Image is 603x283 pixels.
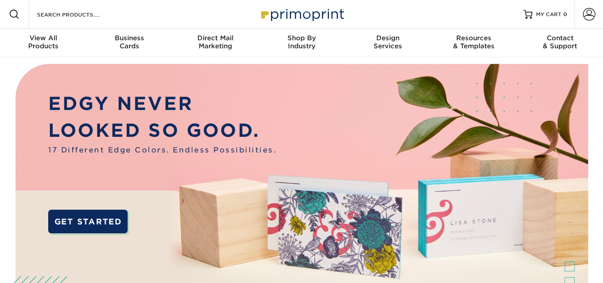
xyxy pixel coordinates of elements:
[36,9,123,20] input: SEARCH PRODUCTS.....
[345,34,431,42] span: Design
[48,90,276,118] p: EDGY NEVER
[172,29,258,57] a: Direct MailMarketing
[257,4,346,24] img: Primoprint
[48,210,128,233] a: GET STARTED
[431,34,517,42] span: Resources
[86,34,172,50] div: Cards
[172,34,258,42] span: Direct Mail
[536,11,561,18] span: MY CART
[86,34,172,42] span: Business
[345,29,431,57] a: DesignServices
[48,144,276,155] span: 17 Different Edge Colors. Endless Possibilities.
[517,34,603,42] span: Contact
[517,29,603,57] a: Contact& Support
[172,34,258,50] div: Marketing
[258,34,345,50] div: Industry
[345,34,431,50] div: Services
[563,11,567,17] span: 0
[258,29,345,57] a: Shop ByIndustry
[86,29,172,57] a: BusinessCards
[517,34,603,50] div: & Support
[48,117,276,144] p: LOOKED SO GOOD.
[431,34,517,50] div: & Templates
[258,34,345,42] span: Shop By
[431,29,517,57] a: Resources& Templates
